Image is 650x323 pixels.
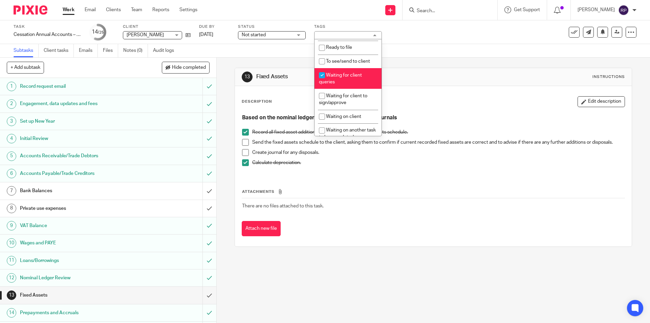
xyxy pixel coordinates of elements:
img: svg%3E [618,5,629,16]
h1: Set up New Year [20,116,137,126]
a: Settings [179,6,197,13]
div: Instructions [592,74,625,80]
h1: Engagement, data updates and fees [20,99,137,109]
h1: Fixed Assets [256,73,448,80]
span: [PERSON_NAME] [127,33,164,37]
button: Edit description [578,96,625,107]
div: 1 [7,82,16,91]
h1: Record request email [20,81,137,92]
button: + Add subtask [7,62,44,73]
a: Emails [79,44,98,57]
div: 4 [7,134,16,143]
label: Due by [199,24,230,29]
small: /25 [98,31,104,34]
span: Not started [242,33,266,37]
div: 9 [7,221,16,230]
span: [DATE] [199,32,213,37]
a: Reports [152,6,169,13]
div: 2 [7,99,16,109]
div: 13 [7,290,16,300]
span: Hide completed [172,65,206,70]
label: Status [238,24,306,29]
div: 10 [7,238,16,248]
p: Description [242,99,272,104]
span: There are no files attached to this task. [242,204,324,208]
span: Waiting for client to sign/approve [319,94,367,105]
input: Search [416,8,477,14]
div: 13 [242,72,253,82]
a: Team [131,6,142,13]
div: 6 [7,169,16,178]
h1: Private use expenses [20,203,137,214]
label: Task [14,24,81,29]
p: Calculate depreciation. [252,159,624,166]
a: Audit logs [153,44,179,57]
div: 14 [92,28,104,36]
h1: Fixed Assets [20,290,137,300]
h1: Initial Review [20,134,137,144]
a: Files [103,44,118,57]
span: Waiting for client queries [319,73,362,85]
h1: VAT Balance [20,221,137,231]
strong: Based on the nominal ledger review and subsequent journals [242,115,397,120]
div: 11 [7,256,16,265]
p: Send the fixed assets schedule to the client, asking them to confirm if current recorded fixed as... [252,139,624,146]
label: Tags [314,24,382,29]
span: Attachments [242,190,275,194]
span: To see/send to client [326,59,370,64]
span: Waiting on another task to be completed [319,128,376,140]
button: Attach new file [242,221,281,236]
a: Notes (0) [123,44,148,57]
div: 14 [7,308,16,318]
img: Pixie [14,5,47,15]
h1: Nominal Ledger Review [20,273,137,283]
a: Clients [106,6,121,13]
div: 8 [7,204,16,213]
h1: Bank Balances [20,186,137,196]
span: Get Support [514,7,540,12]
a: Subtasks [14,44,39,57]
span: Ready to file [326,45,352,50]
p: [PERSON_NAME] [578,6,615,13]
h1: Loans/Borrowings [20,256,137,266]
span: Waiting on client [326,114,361,119]
div: 12 [7,273,16,283]
button: Hide completed [162,62,210,73]
a: Client tasks [44,44,74,57]
h1: Accounts Receivable/Trade Debtors [20,151,137,161]
p: Create journal for any disposals. [252,149,624,156]
div: Cessation Annual Accounts – ST/Partnership - Software [14,31,81,38]
div: 7 [7,186,16,196]
a: Work [63,6,74,13]
label: Client [123,24,191,29]
h1: Accounts Payable/Trade Creditors [20,168,137,179]
div: 3 [7,117,16,126]
h1: Wages and PAYE [20,238,137,248]
a: Email [85,6,96,13]
p: Record all fixed asset additions and disposals in the fixed assets schedule. [252,129,624,136]
div: 5 [7,152,16,161]
h1: Prepayments and Accruals [20,308,137,318]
